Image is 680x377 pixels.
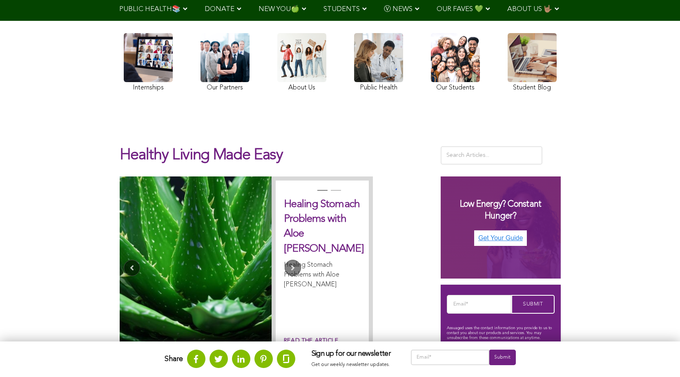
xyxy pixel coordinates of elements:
[331,190,339,198] button: 2 of 2
[312,350,395,359] h3: Sign up for our newsletter
[384,6,412,13] span: Ⓥ NEWS
[511,295,555,314] input: Submit
[120,146,428,172] h1: Healthy Living Made Easy
[474,230,527,246] img: Get Your Guide
[205,6,234,13] span: DONATE
[437,6,483,13] span: OUR FAVES 💚
[449,199,553,222] h3: Low Energy? Constant Hunger?
[447,295,511,314] input: Email*
[507,6,552,13] span: ABOUT US 🤟🏽
[411,350,490,366] input: Email*
[441,146,543,165] input: Search Articles...
[165,355,183,363] strong: Share
[285,260,301,276] button: Next
[119,6,181,13] span: PUBLIC HEALTH📚
[284,337,339,345] a: Read the article
[447,326,555,340] p: Assuaged uses the contact information you provide to us to contact you about our products and ser...
[284,197,361,257] h2: Healing Stomach Problems with Aloe [PERSON_NAME]
[283,355,289,364] img: glassdoor.svg
[284,260,361,290] p: Healing Stomach Problems with Aloe [PERSON_NAME]
[317,190,326,198] button: 1 of 2
[124,260,140,276] button: Previous
[259,6,299,13] span: NEW YOU🍏
[639,338,680,377] iframe: Chat Widget
[312,361,395,370] p: Get our weekly newsletter updates.
[489,350,515,366] input: Submit
[323,6,360,13] span: STUDENTS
